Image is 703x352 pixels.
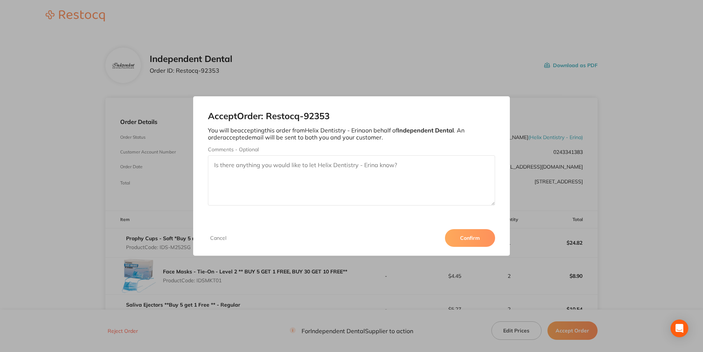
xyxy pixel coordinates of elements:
[397,127,454,134] b: Independent Dental
[208,111,495,121] h2: Accept Order: Restocq- 92353
[208,127,495,141] p: You will be accepting this order from Helix Dentistry - Erina on behalf of . An order accepted em...
[445,229,495,247] button: Confirm
[208,146,495,152] label: Comments - Optional
[208,235,229,241] button: Cancel
[671,320,688,337] div: Open Intercom Messenger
